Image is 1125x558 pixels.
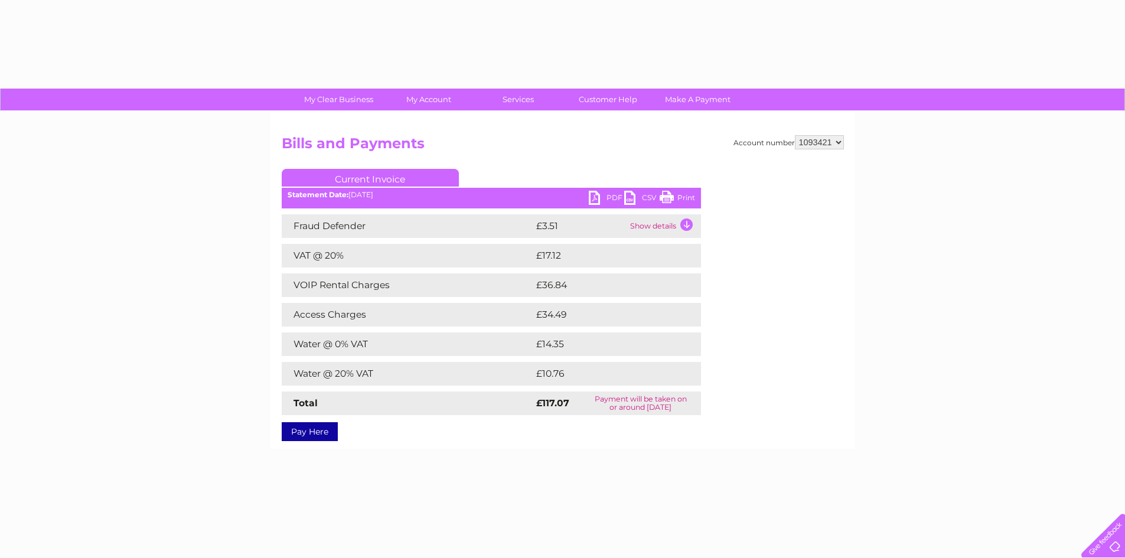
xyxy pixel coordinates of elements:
[380,89,477,110] a: My Account
[533,332,676,356] td: £14.35
[533,362,676,386] td: £10.76
[581,391,700,415] td: Payment will be taken on or around [DATE]
[282,362,533,386] td: Water @ 20% VAT
[660,191,695,208] a: Print
[649,89,746,110] a: Make A Payment
[533,273,678,297] td: £36.84
[282,214,533,238] td: Fraud Defender
[282,169,459,187] a: Current Invoice
[282,191,701,199] div: [DATE]
[533,303,678,327] td: £34.49
[282,244,533,267] td: VAT @ 20%
[589,191,624,208] a: PDF
[282,332,533,356] td: Water @ 0% VAT
[536,397,569,409] strong: £117.07
[533,214,627,238] td: £3.51
[624,191,660,208] a: CSV
[559,89,657,110] a: Customer Help
[282,135,844,158] h2: Bills and Payments
[282,422,338,441] a: Pay Here
[469,89,567,110] a: Services
[733,135,844,149] div: Account number
[282,273,533,297] td: VOIP Rental Charges
[288,190,348,199] b: Statement Date:
[282,303,533,327] td: Access Charges
[533,244,674,267] td: £17.12
[290,89,387,110] a: My Clear Business
[627,214,701,238] td: Show details
[294,397,318,409] strong: Total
